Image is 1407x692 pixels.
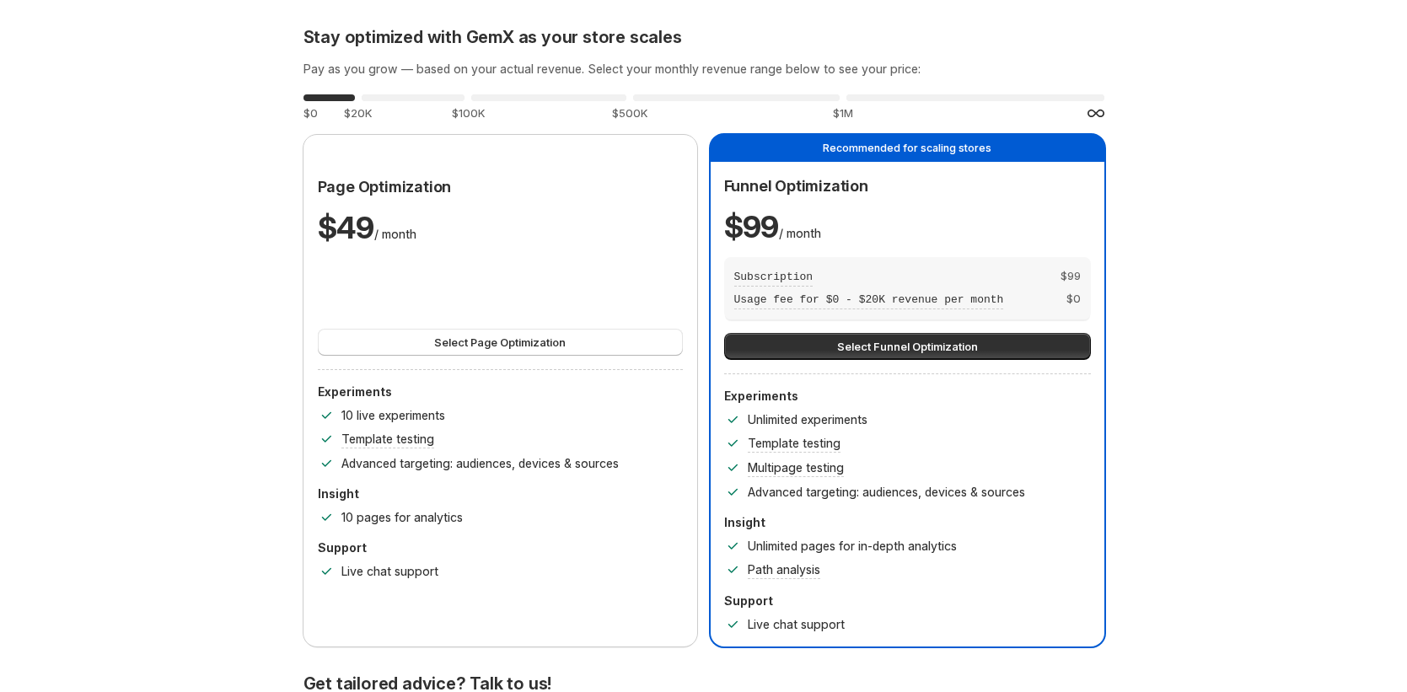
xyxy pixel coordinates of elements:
[748,411,867,428] p: Unlimited experiments
[318,209,374,246] span: $ 49
[341,455,619,472] p: Advanced targeting: audiences, devices & sources
[452,106,485,120] span: $100K
[833,106,853,120] span: $1M
[1066,290,1081,309] span: $ 0
[724,333,1091,360] button: Select Funnel Optimization
[734,293,1004,306] span: Usage fee for $0 - $20K revenue per month
[748,459,844,476] p: Multipage testing
[748,561,820,578] p: Path analysis
[724,388,1091,405] p: Experiments
[748,484,1025,501] p: Advanced targeting: audiences, devices & sources
[318,485,683,502] p: Insight
[724,177,868,195] span: Funnel Optimization
[318,178,452,196] span: Page Optimization
[724,207,821,247] p: / month
[724,208,779,245] span: $ 99
[344,106,372,120] span: $20K
[303,106,318,120] span: $0
[318,329,683,356] button: Select Page Optimization
[734,271,814,283] span: Subscription
[748,616,845,633] p: Live chat support
[341,509,463,526] p: 10 pages for analytics
[318,384,683,400] p: Experiments
[341,431,434,448] p: Template testing
[612,106,647,120] span: $500K
[303,27,1104,47] h2: Stay optimized with GemX as your store scales
[318,207,416,248] p: / month
[341,407,445,424] p: 10 live experiments
[724,514,1091,531] p: Insight
[724,593,1091,609] p: Support
[1061,267,1081,287] span: $ 99
[318,539,683,556] p: Support
[748,435,840,452] p: Template testing
[837,338,978,355] span: Select Funnel Optimization
[823,142,991,154] span: Recommended for scaling stores
[434,334,566,351] span: Select Page Optimization
[748,538,957,555] p: Unlimited pages for in-depth analytics
[341,563,438,580] p: Live chat support
[303,61,1104,78] h3: Pay as you grow — based on your actual revenue. Select your monthly revenue range below to see yo...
